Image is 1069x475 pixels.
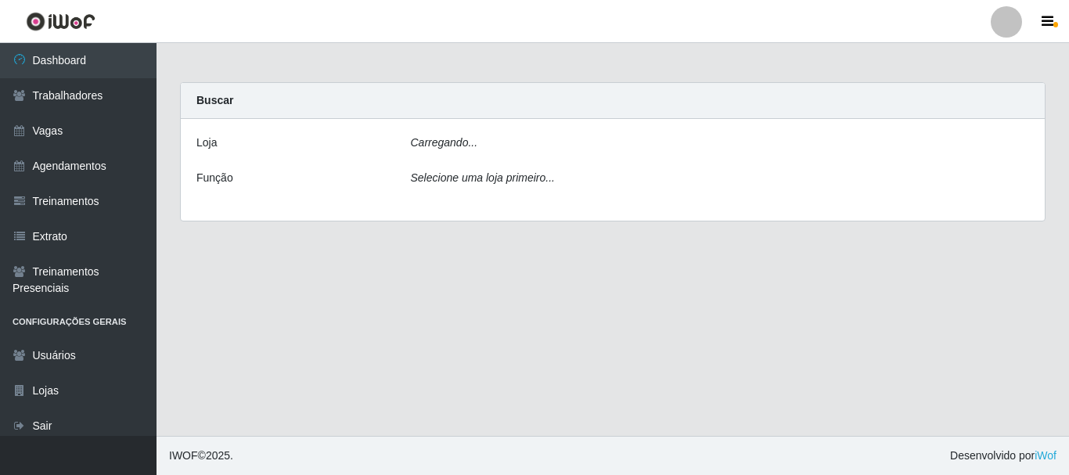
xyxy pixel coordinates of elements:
span: IWOF [169,449,198,462]
img: CoreUI Logo [26,12,95,31]
span: Desenvolvido por [950,448,1056,464]
span: © 2025 . [169,448,233,464]
i: Selecione uma loja primeiro... [411,171,555,184]
label: Função [196,170,233,186]
strong: Buscar [196,94,233,106]
a: iWof [1035,449,1056,462]
label: Loja [196,135,217,151]
i: Carregando... [411,136,478,149]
